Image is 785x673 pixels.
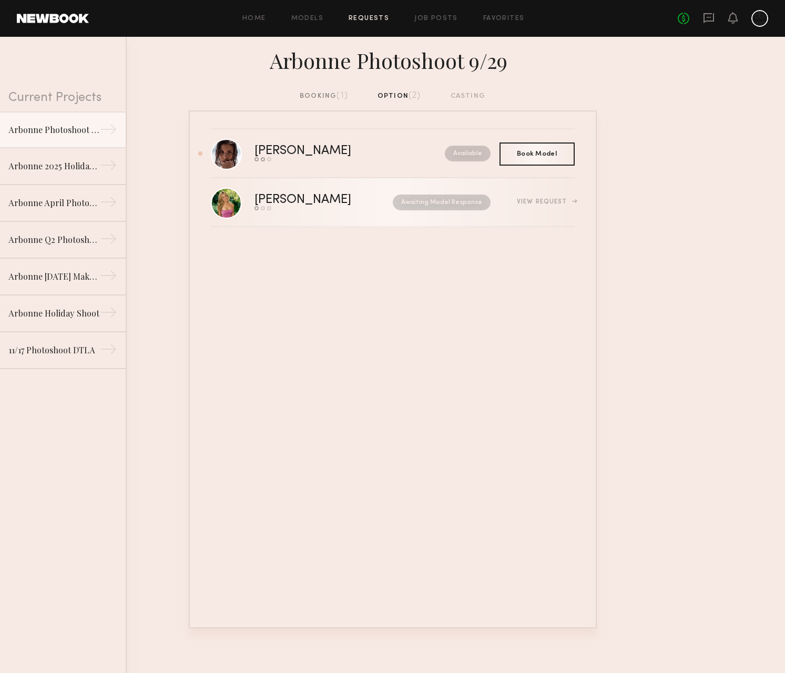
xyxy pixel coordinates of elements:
div: Arbonne Photoshoot 9/29 [189,45,597,74]
div: [PERSON_NAME] [254,194,372,206]
span: (1) [337,91,348,100]
div: → [100,267,117,288]
div: → [100,341,117,362]
div: 11/17 Photoshoot DTLA [8,344,100,356]
div: View Request [517,199,574,205]
a: Job Posts [414,15,458,22]
div: → [100,121,117,142]
div: → [100,193,117,215]
div: → [100,230,117,251]
div: → [100,304,117,325]
a: [PERSON_NAME]Awaiting Model ResponseView Request [211,178,575,227]
a: Models [291,15,323,22]
div: Arbonne 2025 Holiday Shoot [8,160,100,172]
div: Arbonne April Photoshoot [8,197,100,209]
a: [PERSON_NAME]Available [211,129,575,178]
div: Arbonne Photoshoot 9/29 [8,124,100,136]
nb-request-status: Awaiting Model Response [393,195,491,210]
div: [PERSON_NAME] [254,145,398,157]
a: Favorites [483,15,525,22]
div: Arbonne [DATE] Makeup Shoot [8,270,100,283]
a: Home [242,15,266,22]
div: booking [300,90,348,102]
div: Arbonne Holiday Shoot [8,307,100,320]
div: Arbonne Q2 Photoshoot [8,233,100,246]
span: Book Model [517,151,557,157]
a: Requests [349,15,389,22]
nb-request-status: Available [445,146,491,161]
div: → [100,157,117,178]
